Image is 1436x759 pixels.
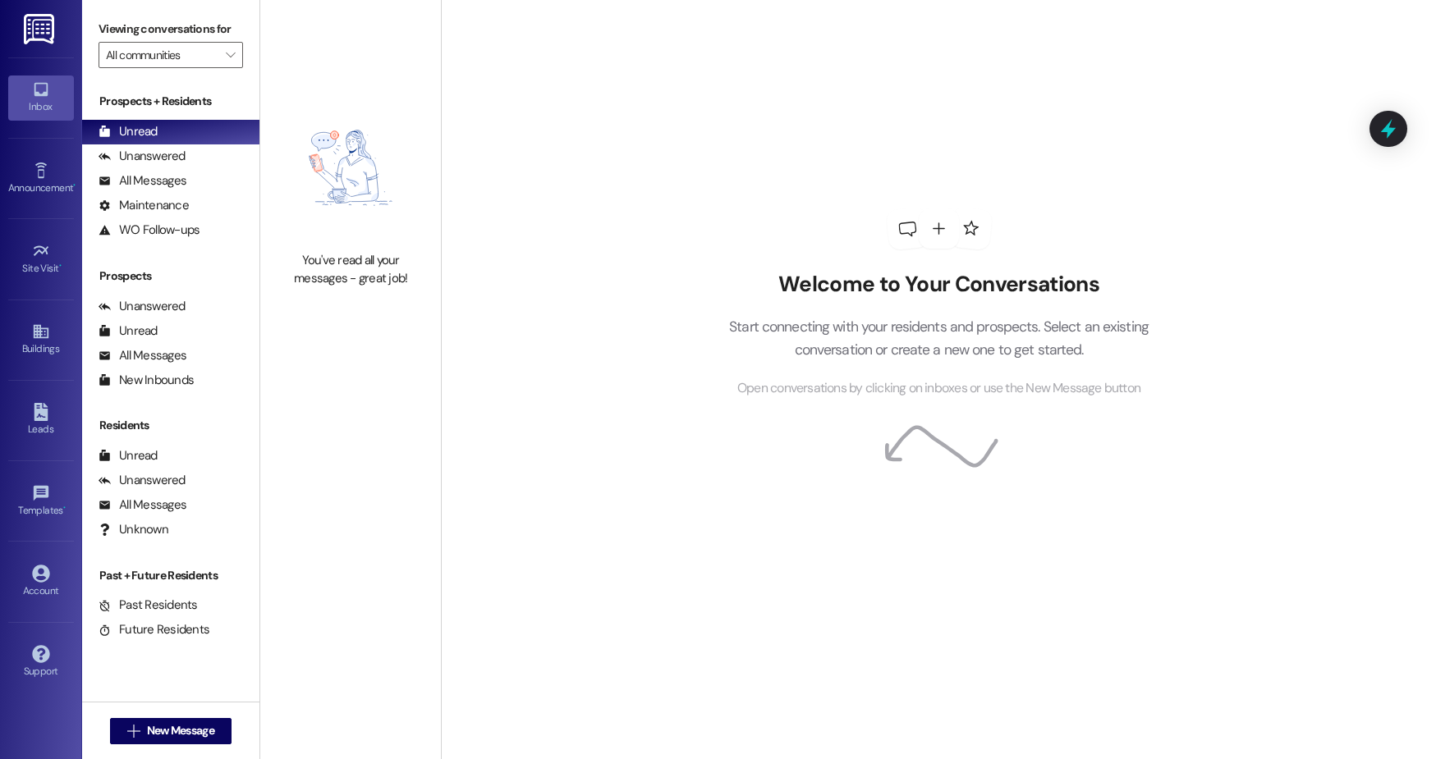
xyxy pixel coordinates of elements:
[8,560,74,604] a: Account
[8,398,74,442] a: Leads
[99,447,158,464] div: Unread
[82,567,259,584] div: Past + Future Residents
[704,272,1174,298] h2: Welcome to Your Conversations
[99,148,186,165] div: Unanswered
[99,123,158,140] div: Unread
[99,521,168,538] div: Unknown
[99,472,186,489] div: Unanswered
[99,197,189,214] div: Maintenance
[99,222,200,239] div: WO Follow-ups
[99,597,198,614] div: Past Residents
[8,318,74,362] a: Buildings
[99,16,243,42] label: Viewing conversations for
[99,347,186,364] div: All Messages
[99,621,209,638] div: Future Residents
[24,14,57,44] img: ResiDesk Logo
[99,496,186,514] div: All Messages
[8,479,74,524] a: Templates •
[278,92,423,244] img: empty-state
[226,48,235,62] i: 
[99,298,186,315] div: Unanswered
[99,172,186,190] div: All Messages
[8,75,74,120] a: Inbox
[99,322,158,340] div: Unread
[63,502,66,514] span: •
[147,722,214,739] span: New Message
[106,42,217,68] input: All communities
[59,260,62,272] span: •
[82,417,259,434] div: Residents
[127,725,140,738] i: 
[278,252,423,287] div: You've read all your messages - great job!
[737,378,1140,399] span: Open conversations by clicking on inboxes or use the New Message button
[82,267,259,285] div: Prospects
[73,180,76,191] span: •
[99,372,194,389] div: New Inbounds
[704,315,1174,362] p: Start connecting with your residents and prospects. Select an existing conversation or create a n...
[82,93,259,110] div: Prospects + Residents
[8,640,74,684] a: Support
[110,718,232,744] button: New Message
[8,237,74,281] a: Site Visit •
